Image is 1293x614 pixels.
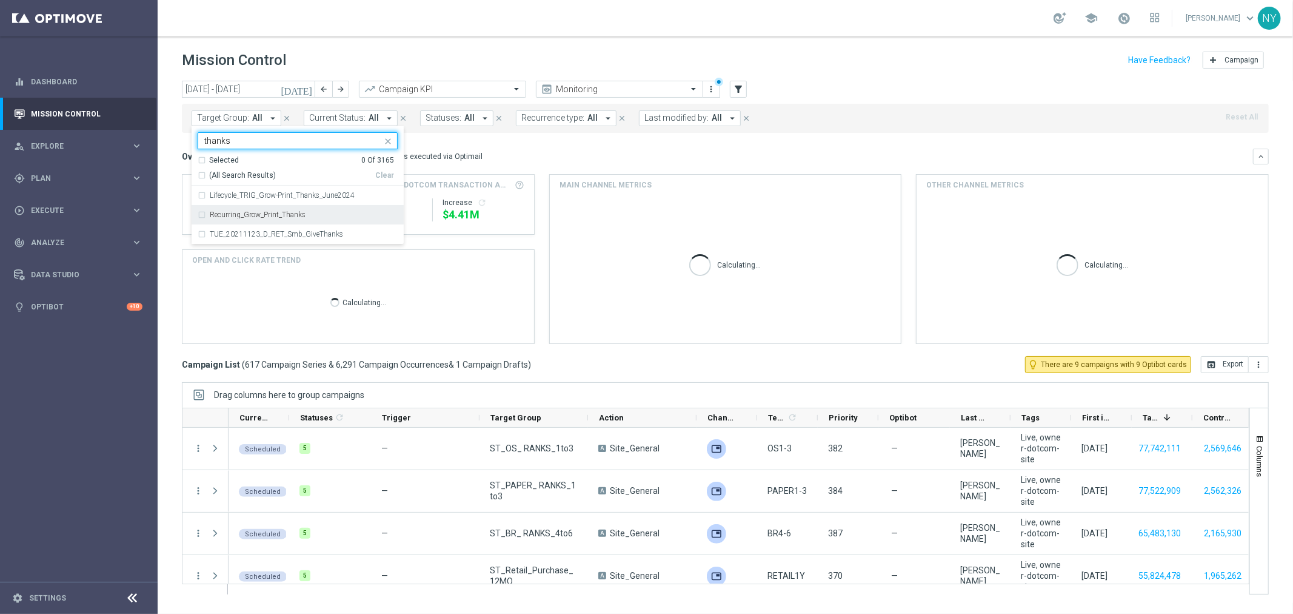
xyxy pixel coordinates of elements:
[1253,149,1269,164] button: keyboard_arrow_down
[516,110,616,126] button: Recurrence type: All arrow_drop_down
[767,528,791,539] span: BR4-6
[14,205,25,216] i: play_circle_outline
[1081,485,1108,496] div: 02 Aug 2025, Saturday
[383,137,393,146] i: close
[14,269,131,280] div: Data Studio
[13,206,143,215] button: play_circle_outline Execute keyboard_arrow_right
[210,211,306,218] label: Recurring_Grow_Print_Thanks
[449,360,454,369] span: &
[1081,528,1108,539] div: 02 Aug 2025, Saturday
[610,443,660,454] span: Site_General
[599,413,624,422] span: Action
[13,302,143,312] div: lightbulb Optibot +10
[193,528,204,539] button: more_vert
[707,567,726,586] img: Adobe SFTP Prod
[384,113,395,124] i: arrow_drop_down
[214,390,364,400] span: Drag columns here to group campaigns
[245,488,281,496] span: Scheduled
[1084,258,1128,270] p: Calculating...
[707,439,726,459] img: Adobe SFTP Prod
[479,113,490,124] i: arrow_drop_down
[560,180,652,191] h4: Main channel metrics
[381,486,388,496] span: —
[31,207,131,214] span: Execute
[31,271,131,278] span: Data Studio
[1208,55,1218,65] i: add
[1203,484,1243,499] button: 2,562,326
[364,83,376,95] i: trending_up
[13,174,143,183] div: gps_fixed Plan keyboard_arrow_right
[361,155,394,166] div: 0 Of 3165
[198,205,398,224] div: Recurring_Grow_Print_Thanks
[239,485,287,497] colored-tag: Scheduled
[443,198,524,207] div: Increase
[127,303,142,311] div: +10
[197,113,249,123] span: Target Group:
[1137,568,1182,584] button: 55,824,478
[359,81,526,98] ng-select: Campaign KPI
[14,237,131,248] div: Analyze
[1021,559,1061,592] span: Live, owner-dotcom-site
[717,258,761,270] p: Calculating...
[31,66,142,98] a: Dashboard
[1249,356,1269,373] button: more_vert
[610,570,660,581] span: Site_General
[299,528,310,539] div: 5
[1203,52,1264,69] button: add Campaign
[1137,526,1182,541] button: 65,483,130
[336,85,345,93] i: arrow_forward
[239,528,287,539] colored-tag: Scheduled
[13,141,143,151] button: person_search Explore keyboard_arrow_right
[239,443,287,454] colored-tag: Scheduled
[587,113,598,123] span: All
[490,565,578,587] span: ST_Retail_Purchase_12MO
[786,411,797,424] span: Calculate column
[828,444,843,453] span: 382
[828,528,843,538] span: 387
[1137,484,1182,499] button: 77,522,909
[1257,152,1265,161] i: keyboard_arrow_down
[193,485,204,496] button: more_vert
[210,192,355,199] label: Lifecycle_TRIG_Grow-Print_Thanks_June2024
[319,85,328,93] i: arrow_back
[282,114,291,123] i: close
[891,528,898,539] span: —
[741,112,752,125] button: close
[193,570,204,581] button: more_vert
[464,113,475,123] span: All
[398,112,409,125] button: close
[1081,443,1108,454] div: 02 Aug 2025, Saturday
[618,114,626,123] i: close
[598,530,606,537] span: A
[767,570,805,581] span: RETAIL1Y
[14,141,131,152] div: Explore
[1041,359,1187,370] span: There are 9 campaigns with 9 Optibot cards
[31,143,131,150] span: Explore
[495,114,503,123] i: close
[13,77,143,87] button: equalizer Dashboard
[31,239,131,246] span: Analyze
[245,445,281,453] span: Scheduled
[456,359,528,370] span: 1 Campaign Drafts
[245,359,449,370] span: 617 Campaign Series & 6,291 Campaign Occurrences
[707,413,737,422] span: Channel
[14,173,25,184] i: gps_fixed
[960,480,1000,502] div: John Bruzzese
[335,413,344,422] i: refresh
[960,522,1000,544] div: John Bruzzese
[239,570,287,582] colored-tag: Scheduled
[1184,9,1258,27] a: [PERSON_NAME]keyboard_arrow_down
[1203,413,1232,422] span: Control Customers
[1025,356,1191,373] button: lightbulb_outline There are 9 campaigns with 9 Optibot cards
[209,155,239,166] div: Selected
[477,198,487,207] button: refresh
[1021,413,1040,422] span: Tags
[490,413,541,422] span: Target Group
[131,204,142,216] i: keyboard_arrow_right
[304,110,398,126] button: Current Status: All arrow_drop_down
[13,238,143,248] button: track_changes Analyze keyboard_arrow_right
[209,170,276,181] span: (All Search Results)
